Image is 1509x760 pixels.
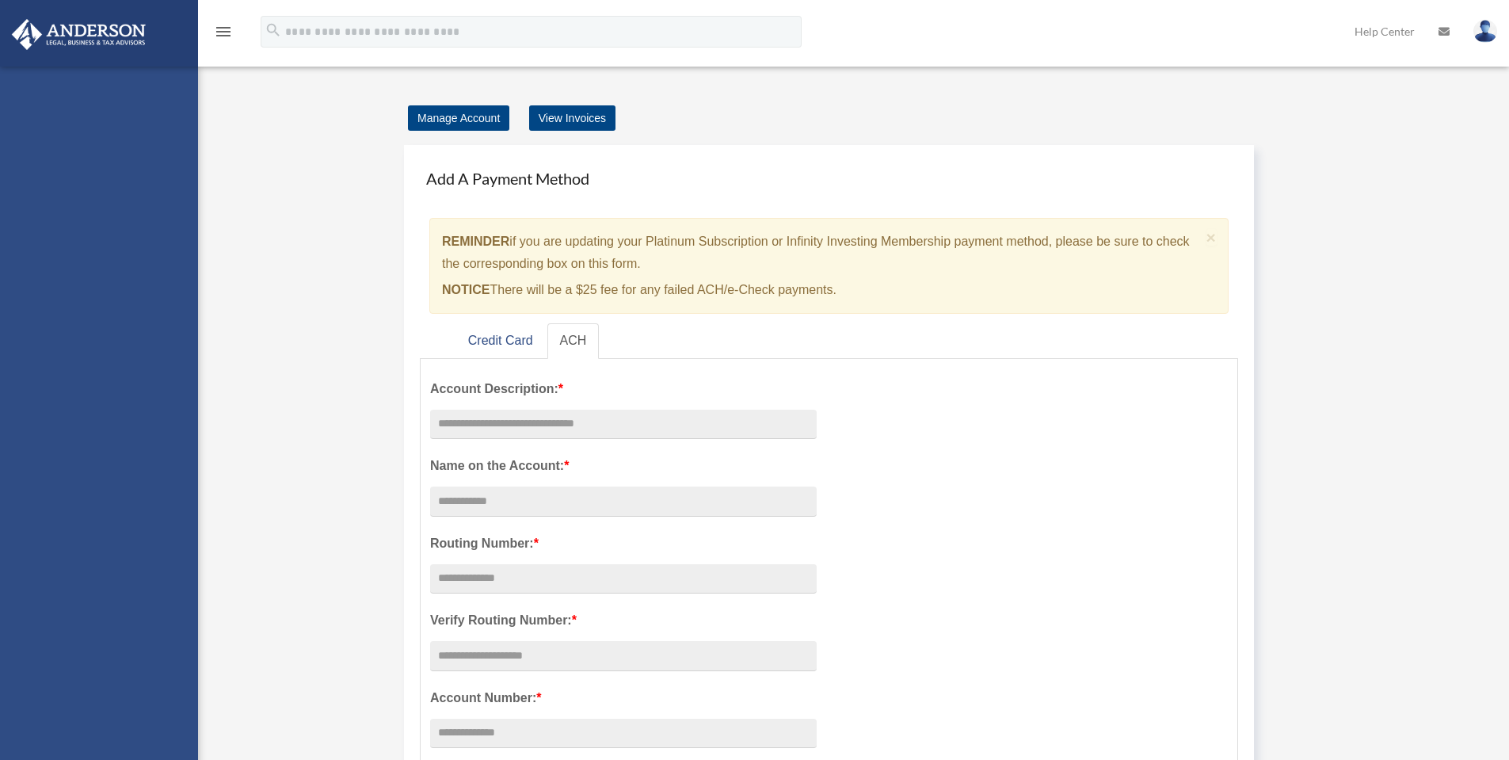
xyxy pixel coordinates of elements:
[442,235,509,248] strong: REMINDER
[408,105,509,131] a: Manage Account
[7,19,151,50] img: Anderson Advisors Platinum Portal
[1206,228,1217,246] span: ×
[430,687,817,709] label: Account Number:
[420,161,1238,196] h4: Add A Payment Method
[1473,20,1497,43] img: User Pic
[430,609,817,632] label: Verify Routing Number:
[430,378,817,400] label: Account Description:
[429,218,1229,314] div: if you are updating your Platinum Subscription or Infinity Investing Membership payment method, p...
[547,323,600,359] a: ACH
[529,105,615,131] a: View Invoices
[430,455,817,477] label: Name on the Account:
[214,28,233,41] a: menu
[430,533,817,555] label: Routing Number:
[214,22,233,41] i: menu
[442,283,490,296] strong: NOTICE
[265,21,282,39] i: search
[455,323,546,359] a: Credit Card
[442,279,1200,301] p: There will be a $25 fee for any failed ACH/e-Check payments.
[1206,229,1217,246] button: Close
